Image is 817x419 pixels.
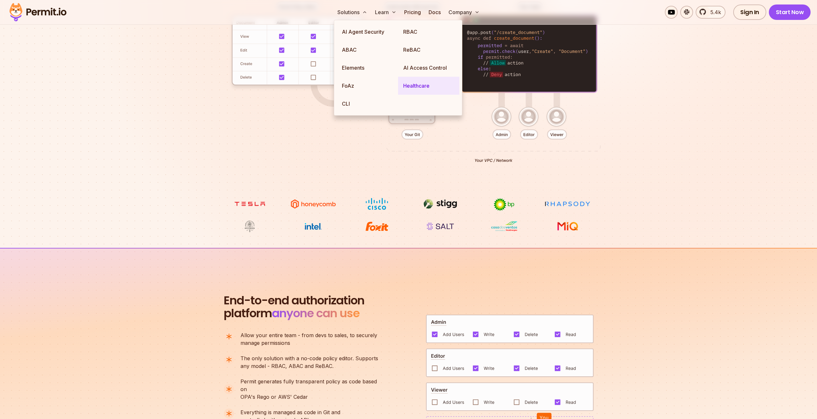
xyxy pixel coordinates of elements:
[769,4,811,20] a: Start Now
[398,77,459,95] a: Healthcare
[398,23,459,41] a: RBAC
[224,294,364,320] h2: platform
[272,305,360,321] span: anyone can use
[240,331,377,339] span: Allow your entire team - from devs to sales, to securely
[696,6,726,19] a: 5.4k
[240,331,377,347] p: manage permissions
[353,198,401,210] img: Cisco
[337,77,398,95] a: FoAz
[426,6,443,19] a: Docs
[546,221,589,232] img: MIQ
[226,198,274,210] img: tesla
[337,41,398,59] a: ABAC
[398,41,459,59] a: ReBAC
[480,220,528,232] img: Casa dos Ventos
[240,354,378,370] p: any model - RBAC, ABAC and ReBAC.
[224,294,364,307] span: End-to-end authorization
[289,198,337,210] img: Honeycomb
[240,378,384,401] p: OPA's Rego or AWS' Cedar
[240,408,340,416] span: Everything is managed as code in Git and
[707,8,721,16] span: 5.4k
[372,6,399,19] button: Learn
[226,220,274,232] img: Maricopa County Recorder\'s Office
[543,198,592,210] img: Rhapsody Health
[398,59,459,77] a: AI Access Control
[353,220,401,232] img: Foxit
[337,95,398,113] a: CLI
[289,220,337,232] img: Intel
[337,23,398,41] a: AI Agent Security
[337,59,398,77] a: Elements
[6,1,69,23] img: Permit logo
[402,6,423,19] a: Pricing
[733,4,766,20] a: Sign In
[240,354,378,362] span: The only solution with a no-code policy editor. Supports
[480,198,528,211] img: bp
[446,6,482,19] button: Company
[416,198,465,210] img: Stigg
[240,378,384,393] span: Permit generates fully transparent policy as code based on
[416,220,465,232] img: salt
[335,6,370,19] button: Solutions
